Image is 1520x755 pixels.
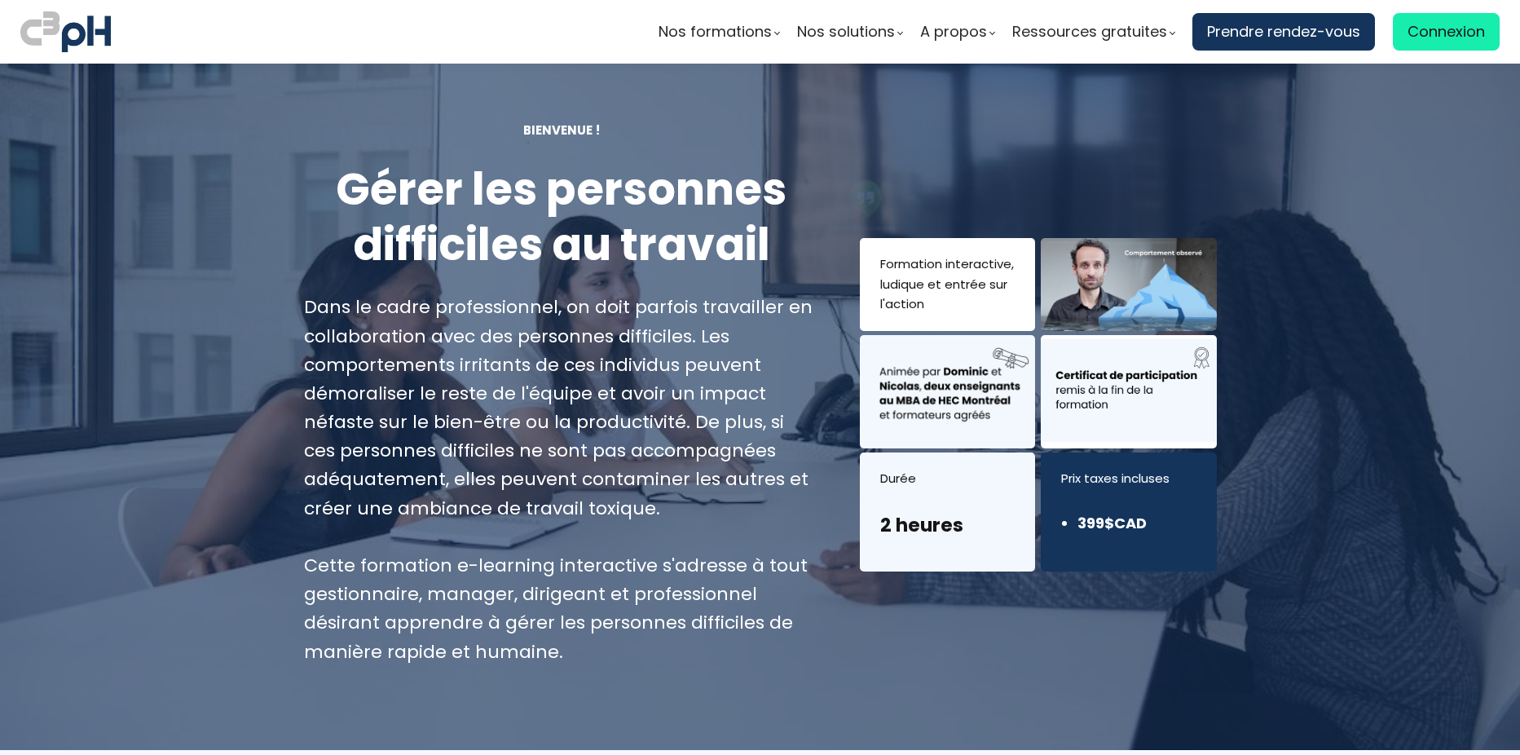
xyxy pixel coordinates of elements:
[880,470,916,487] font: Durée
[304,294,813,520] font: Dans le cadre professionnel, on doit parfois travailler en collaboration avec des personnes diffi...
[880,255,1014,313] font: Formation interactive, ludique et entrée sur l'action
[1077,513,1147,533] font: 399$CAD
[523,121,600,139] font: BIENVENUE !
[1207,20,1360,44] span: Prendre rendez-vous
[336,158,786,276] font: Gérer les personnes difficiles au travail
[304,553,808,664] font: Cette formation e-learning interactive s'adresse à tout gestionnaire, manager, dirigeant et profe...
[20,8,111,55] img: logo C3PH
[1061,470,1170,487] font: Prix ​​taxes incluses
[659,20,772,44] span: Nos formations
[1393,13,1500,51] a: Connexion
[1192,13,1375,51] a: Prendre rendez-vous
[1408,20,1485,44] span: Connexion
[880,512,963,538] font: 2 heures
[920,20,987,44] span: A propos
[1012,20,1167,44] span: Ressources gratuites
[797,20,895,44] span: Nos solutions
